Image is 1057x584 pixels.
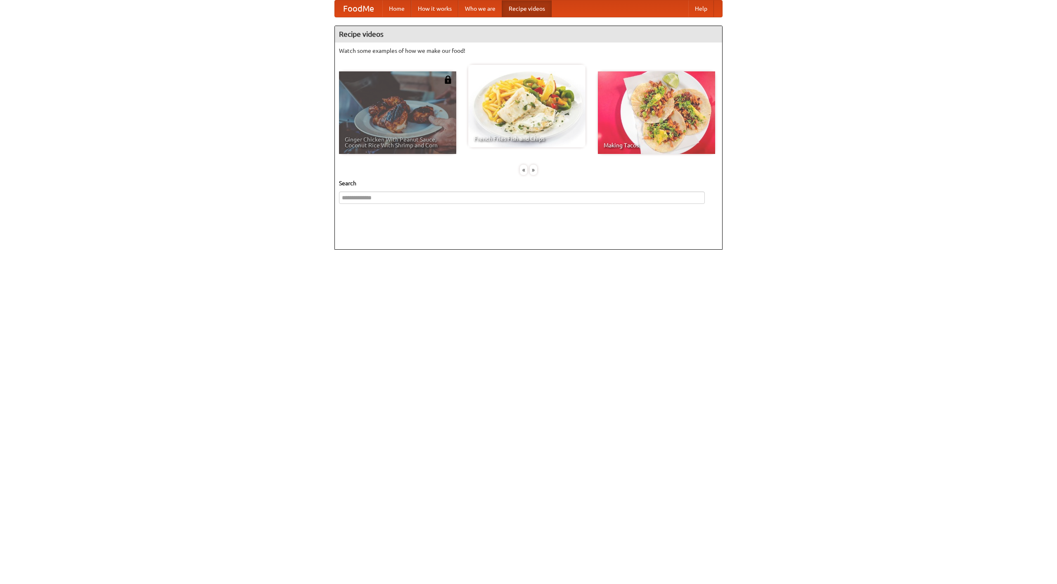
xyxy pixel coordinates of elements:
a: FoodMe [335,0,382,17]
a: Home [382,0,411,17]
h5: Search [339,179,718,187]
div: « [520,165,527,175]
a: Recipe videos [502,0,552,17]
a: How it works [411,0,458,17]
a: Making Tacos [598,71,715,154]
a: French Fries Fish and Chips [468,65,585,147]
p: Watch some examples of how we make our food! [339,47,718,55]
img: 483408.png [444,76,452,84]
a: Help [688,0,714,17]
a: Who we are [458,0,502,17]
span: Making Tacos [604,142,709,148]
div: » [530,165,537,175]
h4: Recipe videos [335,26,722,43]
span: French Fries Fish and Chips [474,136,580,142]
